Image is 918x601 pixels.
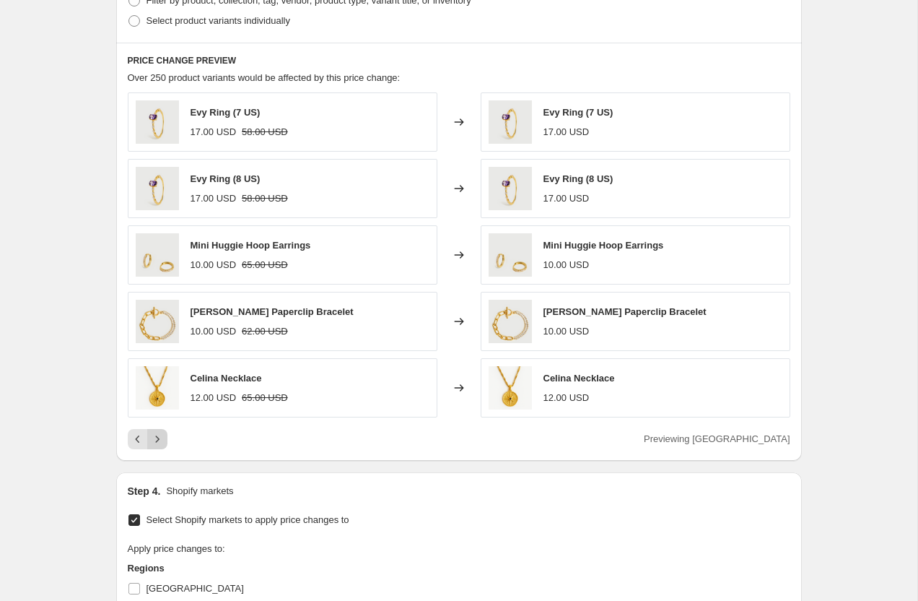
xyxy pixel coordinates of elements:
[191,391,237,405] div: 12.00 USD
[191,306,354,317] span: [PERSON_NAME] Paperclip Bracelet
[242,125,288,139] strike: 58.00 USD
[147,15,290,26] span: Select product variants individually
[128,484,161,498] h2: Step 4.
[147,583,244,594] span: [GEOGRAPHIC_DATA]
[242,324,288,339] strike: 62.00 USD
[543,373,615,384] span: Celina Necklace
[191,240,311,251] span: Mini Huggie Hoop Earrings
[242,391,288,405] strike: 65.00 USD
[489,300,532,343] img: Copyof2023DiaryTaupe_Drop1_10_5752865e-c96e-4814-a611-8964eff460cf_80x.png
[136,100,179,144] img: Copyof2023DiaryTaupe_Drop1_15_757eb9c4-8ca7-49a2-94e2-47b003a6df8c_80x.png
[543,258,590,272] div: 10.00 USD
[136,167,179,210] img: Copyof2023DiaryTaupe_Drop1_15_757eb9c4-8ca7-49a2-94e2-47b003a6df8c_80x.png
[489,233,532,277] img: Copyof2023DiaryTaupe_Drop1_12_ba2dcbfc-da02-4987-8624-511d90e87afc_80x.png
[242,258,288,272] strike: 65.00 USD
[191,324,237,339] div: 10.00 USD
[191,125,237,139] div: 17.00 USD
[166,484,233,498] p: Shopify markets
[543,173,613,184] span: Evy Ring (8 US)
[128,429,167,449] nav: Pagination
[147,429,167,449] button: Next
[128,561,402,576] h3: Regions
[489,100,532,144] img: Copyof2023DiaryTaupe_Drop1_15_757eb9c4-8ca7-49a2-94e2-47b003a6df8c_80x.png
[489,366,532,410] img: ChatGPT_Image_Jun_20_2025_04_22_27_PM_80x.png
[644,433,790,444] span: Previewing [GEOGRAPHIC_DATA]
[543,107,613,118] span: Evy Ring (7 US)
[543,391,590,405] div: 12.00 USD
[136,366,179,410] img: ChatGPT_Image_Jun_20_2025_04_22_27_PM_80x.png
[128,543,225,554] span: Apply price changes to:
[543,324,590,339] div: 10.00 USD
[543,125,590,139] div: 17.00 USD
[191,191,237,206] div: 17.00 USD
[543,306,707,317] span: [PERSON_NAME] Paperclip Bracelet
[136,233,179,277] img: Copyof2023DiaryTaupe_Drop1_12_ba2dcbfc-da02-4987-8624-511d90e87afc_80x.png
[191,173,261,184] span: Evy Ring (8 US)
[128,72,401,83] span: Over 250 product variants would be affected by this price change:
[128,429,148,449] button: Previous
[128,55,790,66] h6: PRICE CHANGE PREVIEW
[147,514,349,525] span: Select Shopify markets to apply price changes to
[489,167,532,210] img: Copyof2023DiaryTaupe_Drop1_15_757eb9c4-8ca7-49a2-94e2-47b003a6df8c_80x.png
[242,191,288,206] strike: 58.00 USD
[136,300,179,343] img: Copyof2023DiaryTaupe_Drop1_10_5752865e-c96e-4814-a611-8964eff460cf_80x.png
[191,107,261,118] span: Evy Ring (7 US)
[543,191,590,206] div: 17.00 USD
[191,373,262,384] span: Celina Necklace
[191,258,237,272] div: 10.00 USD
[543,240,664,251] span: Mini Huggie Hoop Earrings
